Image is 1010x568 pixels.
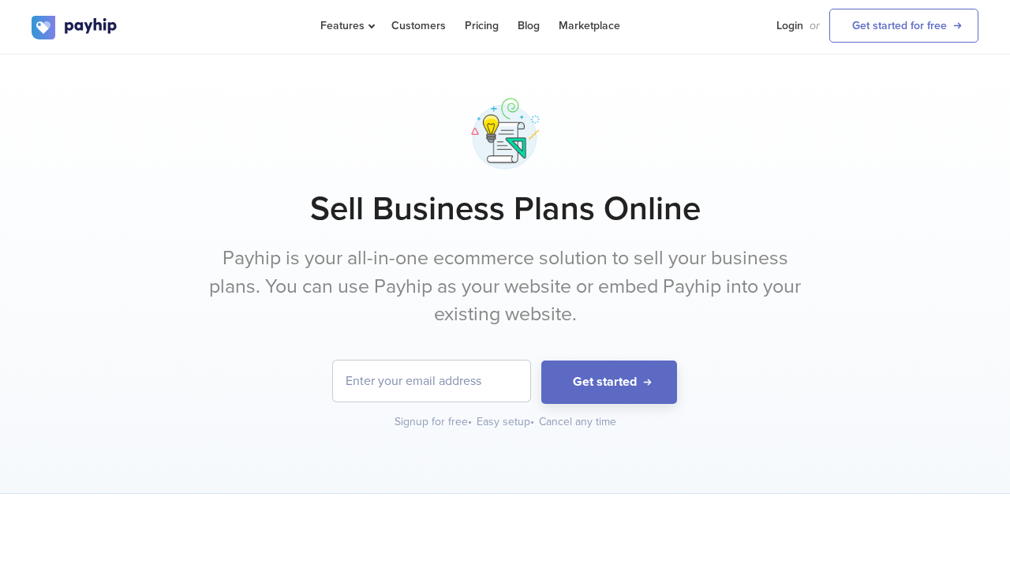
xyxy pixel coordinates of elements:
div: Cancel any time [539,414,616,430]
div: Easy setup [477,414,536,430]
span: • [468,415,472,428]
h1: Sell Business Plans Online [32,189,978,229]
button: Get started [541,361,677,404]
img: idea-planning-kg017bdy6tbkatqzx2mm2.png [466,94,545,174]
a: Get started for free [829,9,978,43]
div: Signup for free [395,414,473,430]
span: Features [320,19,372,32]
input: Enter your email address [333,361,530,402]
p: Payhip is your all-in-one ecommerce solution to sell your business plans. You can use Payhip as y... [209,245,801,329]
img: logo.svg [32,16,118,39]
span: • [530,415,534,428]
